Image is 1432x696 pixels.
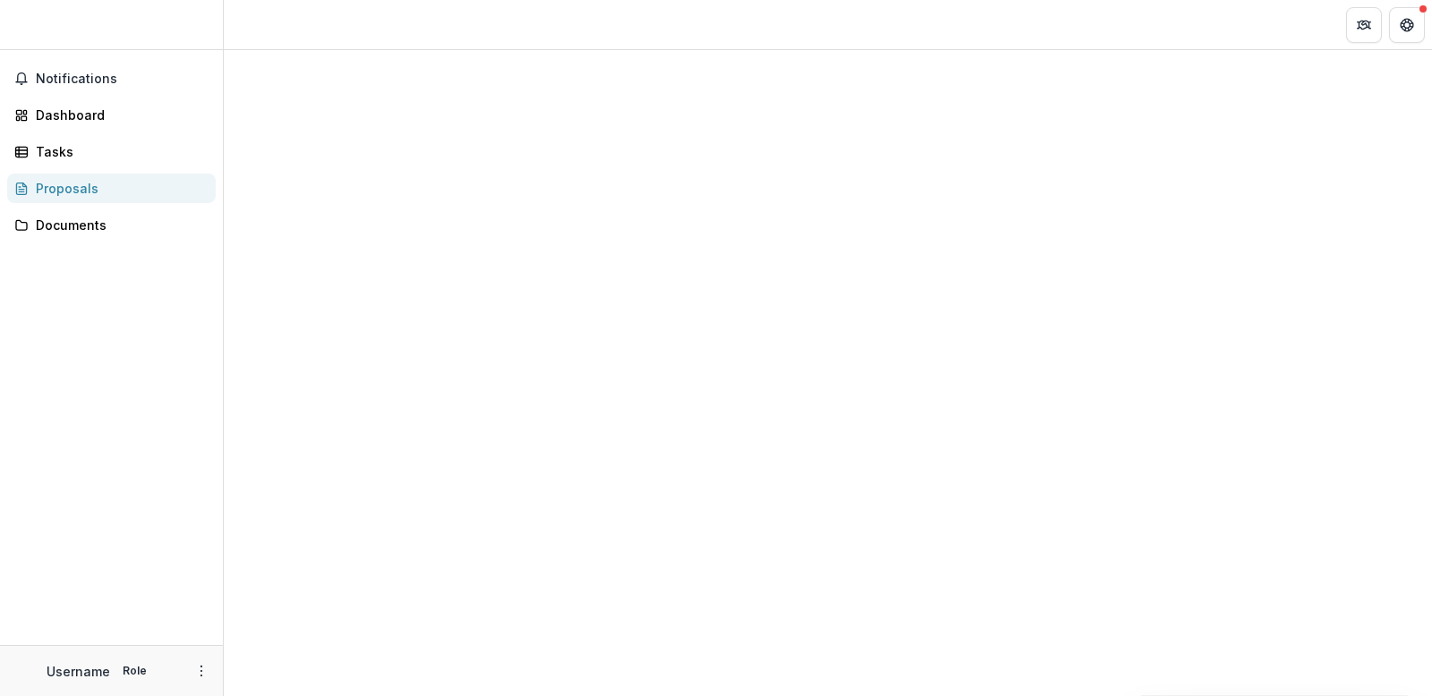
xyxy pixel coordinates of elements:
button: Partners [1346,7,1382,43]
div: Documents [36,216,201,234]
button: Notifications [7,64,216,93]
div: Proposals [36,179,201,198]
a: Proposals [7,174,216,203]
button: More [191,660,212,682]
span: Notifications [36,72,209,87]
div: Dashboard [36,106,201,124]
p: Role [117,663,152,679]
button: Get Help [1389,7,1425,43]
a: Documents [7,210,216,240]
a: Tasks [7,137,216,166]
p: Username [47,662,110,681]
a: Dashboard [7,100,216,130]
div: Tasks [36,142,201,161]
